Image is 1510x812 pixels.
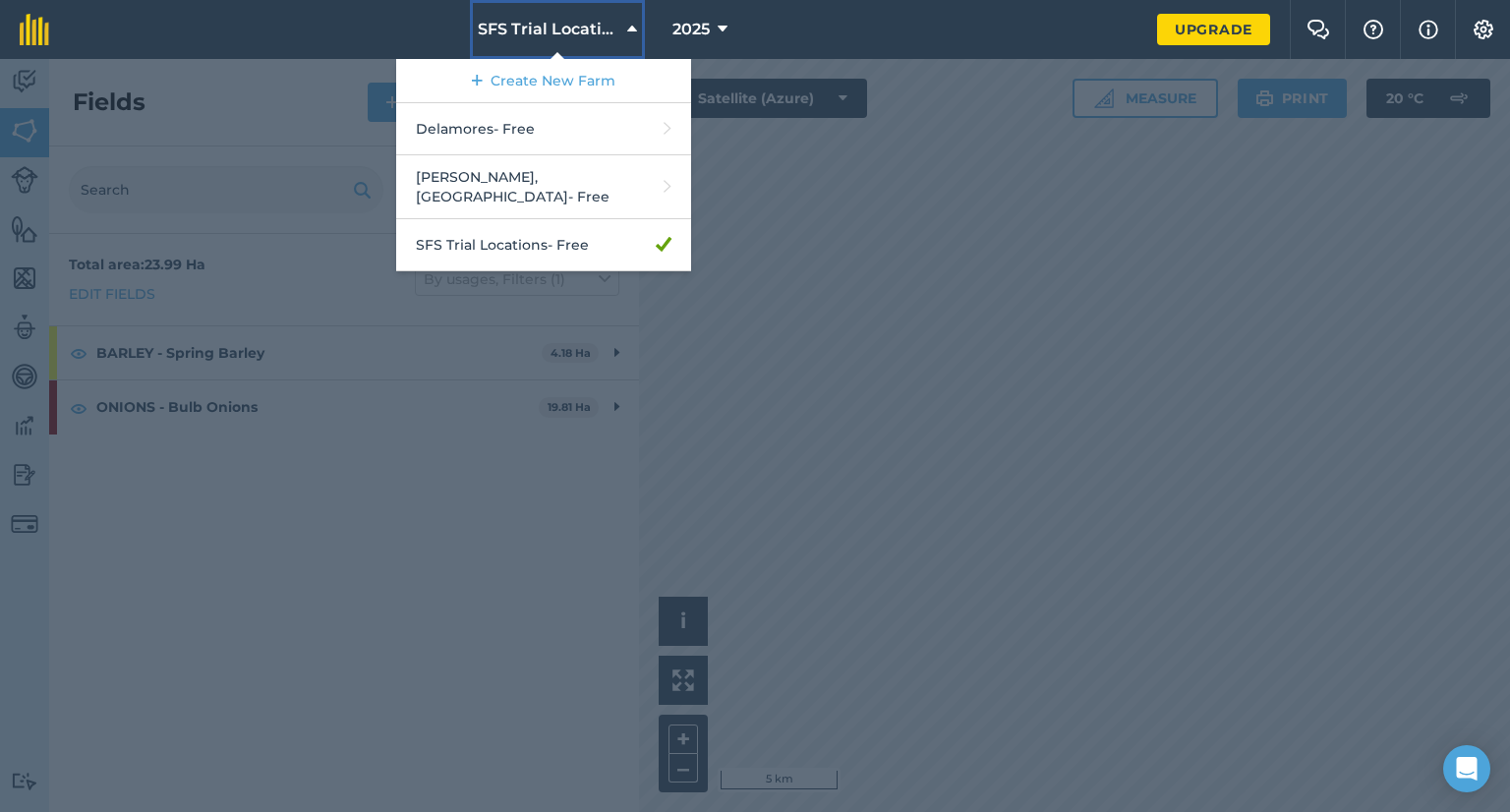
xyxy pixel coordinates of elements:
img: Two speech bubbles overlapping with the left bubble in the forefront [1307,20,1330,39]
a: Upgrade [1157,14,1270,45]
a: Delamores- Free [396,103,691,155]
img: A cog icon [1472,20,1495,39]
img: svg+xml;base64,PHN2ZyB4bWxucz0iaHR0cDovL3d3dy53My5vcmcvMjAwMC9zdmciIHdpZHRoPSIxNyIgaGVpZ2h0PSIxNy... [1419,18,1438,41]
span: SFS Trial Locations [478,18,619,41]
div: Open Intercom Messenger [1443,745,1490,792]
a: SFS Trial Locations- Free [396,219,691,271]
img: fieldmargin Logo [20,14,49,45]
span: 2025 [672,18,710,41]
a: Create New Farm [396,59,691,103]
a: [PERSON_NAME], [GEOGRAPHIC_DATA]- Free [396,155,691,219]
img: A question mark icon [1362,20,1385,39]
